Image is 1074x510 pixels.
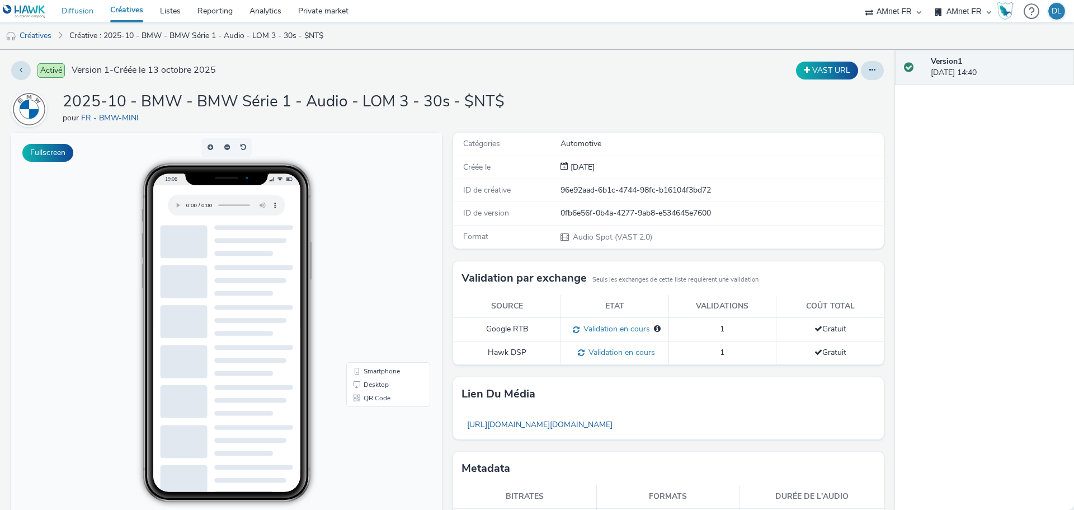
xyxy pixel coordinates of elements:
[337,232,417,245] li: Smartphone
[11,104,51,114] a: FR - BMW-MINI
[154,43,166,49] span: 19:06
[461,414,618,436] a: [URL][DOMAIN_NAME][DOMAIN_NAME]
[668,295,776,318] th: Validations
[561,295,669,318] th: Etat
[453,295,561,318] th: Source
[463,231,488,242] span: Format
[720,347,724,358] span: 1
[740,485,884,508] th: Durée de l'audio
[568,162,595,172] span: [DATE]
[931,56,1065,79] div: [DATE] 14:40
[64,22,329,49] a: Créative : 2025-10 - BMW - BMW Série 1 - Audio - LOM 3 - 30s - $NT$
[720,324,724,334] span: 1
[63,113,81,123] span: pour
[352,249,378,255] span: Desktop
[461,270,587,287] h3: Validation par exchange
[560,138,883,149] div: Automotive
[793,62,861,79] div: Dupliquer la créative en un VAST URL
[568,162,595,173] div: Création 13 octobre 2025, 14:40
[814,324,846,334] span: Gratuit
[453,318,561,341] td: Google RTB
[453,485,597,508] th: Bitrates
[3,4,46,18] img: undefined Logo
[461,386,535,403] h3: Lien du média
[572,232,652,242] span: Audio Spot (VAST 2.0)
[463,185,511,195] span: ID de créative
[352,235,389,242] span: Smartphone
[597,485,741,508] th: Formats
[461,460,510,477] h3: Metadata
[63,91,505,113] h1: 2025-10 - BMW - BMW Série 1 - Audio - LOM 3 - 30s - $NT$
[560,208,883,219] div: 0fb6e56f-0b4a-4277-9ab8-e534645e7600
[453,341,561,365] td: Hawk DSP
[37,63,65,78] span: Activé
[6,31,17,42] img: audio
[560,185,883,196] div: 96e92aad-6b1c-4744-98fc-b16104f3bd72
[580,324,650,334] span: Validation en cours
[796,62,858,79] button: VAST URL
[352,262,379,269] span: QR Code
[463,208,509,218] span: ID de version
[22,144,73,162] button: Fullscreen
[931,56,962,67] strong: Version 1
[814,347,846,358] span: Gratuit
[337,259,417,272] li: QR Code
[337,245,417,259] li: Desktop
[997,2,1014,20] img: Hawk Academy
[997,2,1018,20] a: Hawk Academy
[1052,3,1062,20] div: DL
[81,113,143,123] a: FR - BMW-MINI
[463,162,491,172] span: Créée le
[592,275,759,284] small: Seuls les exchanges de cette liste requièrent une validation
[463,138,500,149] span: Catégories
[72,64,216,77] span: Version 1 - Créée le 13 octobre 2025
[585,347,655,358] span: Validation en cours
[13,93,45,125] img: FR - BMW-MINI
[776,295,884,318] th: Coût total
